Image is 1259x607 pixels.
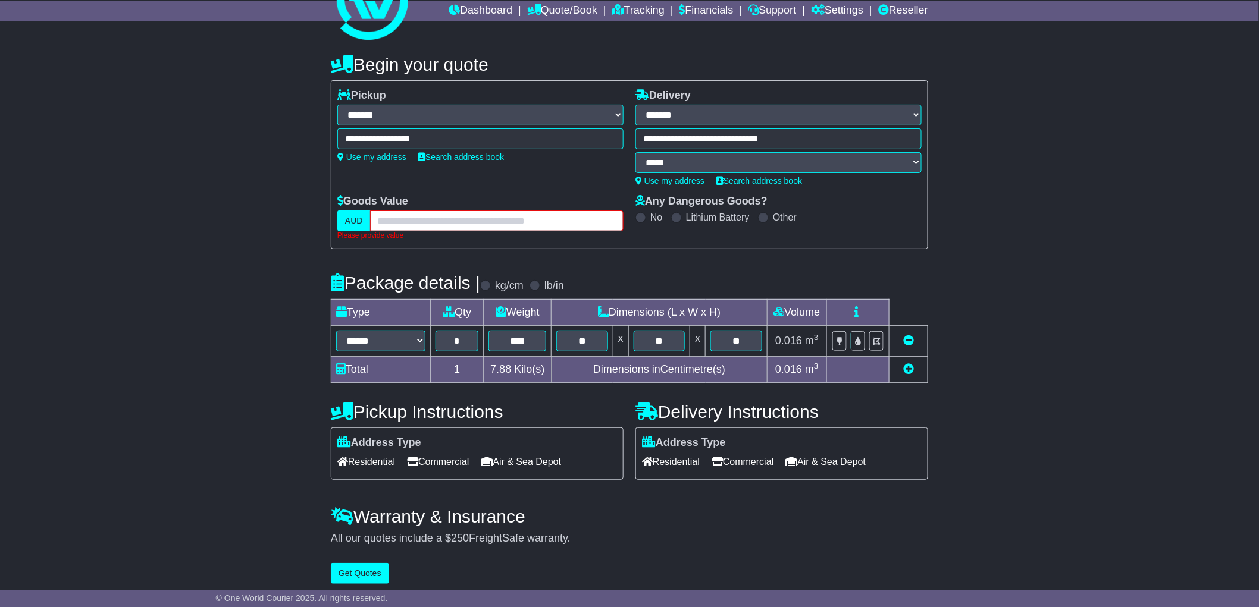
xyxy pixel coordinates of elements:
[635,195,768,208] label: Any Dangerous Goods?
[407,452,469,471] span: Commercial
[331,402,624,422] h4: Pickup Instructions
[449,1,512,21] a: Dashboard
[650,212,662,223] label: No
[527,1,597,21] a: Quote/Book
[642,436,726,449] label: Address Type
[484,299,552,325] td: Weight
[814,361,819,370] sup: 3
[451,532,469,544] span: 250
[331,563,389,584] button: Get Quotes
[337,195,408,208] label: Goods Value
[748,1,796,21] a: Support
[690,325,706,356] td: x
[642,452,700,471] span: Residential
[337,452,395,471] span: Residential
[484,357,552,383] td: Kilo(s)
[767,299,826,325] td: Volume
[903,363,914,375] a: Add new item
[552,357,768,383] td: Dimensions in Centimetre(s)
[814,333,819,342] sup: 3
[418,152,504,162] a: Search address book
[331,507,928,526] h4: Warranty & Insurance
[495,279,524,293] label: kg/cm
[786,452,866,471] span: Air & Sea Depot
[775,363,802,375] span: 0.016
[712,452,773,471] span: Commercial
[337,210,371,231] label: AUD
[878,1,928,21] a: Reseller
[805,335,819,347] span: m
[337,231,624,240] div: Please provide value
[331,357,431,383] td: Total
[337,152,406,162] a: Use my address
[431,357,484,383] td: 1
[613,325,628,356] td: x
[635,89,691,102] label: Delivery
[331,532,928,545] div: All our quotes include a $ FreightSafe warranty.
[337,436,421,449] label: Address Type
[686,212,750,223] label: Lithium Battery
[716,176,802,185] a: Search address book
[337,89,386,102] label: Pickup
[805,363,819,375] span: m
[490,363,511,375] span: 7.88
[773,212,797,223] label: Other
[635,402,928,422] h4: Delivery Instructions
[216,593,388,603] span: © One World Courier 2025. All rights reserved.
[331,273,480,293] h4: Package details |
[331,55,928,74] h4: Begin your quote
[481,452,562,471] span: Air & Sea Depot
[612,1,665,21] a: Tracking
[331,299,431,325] td: Type
[635,176,704,185] a: Use my address
[431,299,484,325] td: Qty
[775,335,802,347] span: 0.016
[679,1,734,21] a: Financials
[903,335,914,347] a: Remove this item
[811,1,863,21] a: Settings
[552,299,768,325] td: Dimensions (L x W x H)
[544,279,564,293] label: lb/in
